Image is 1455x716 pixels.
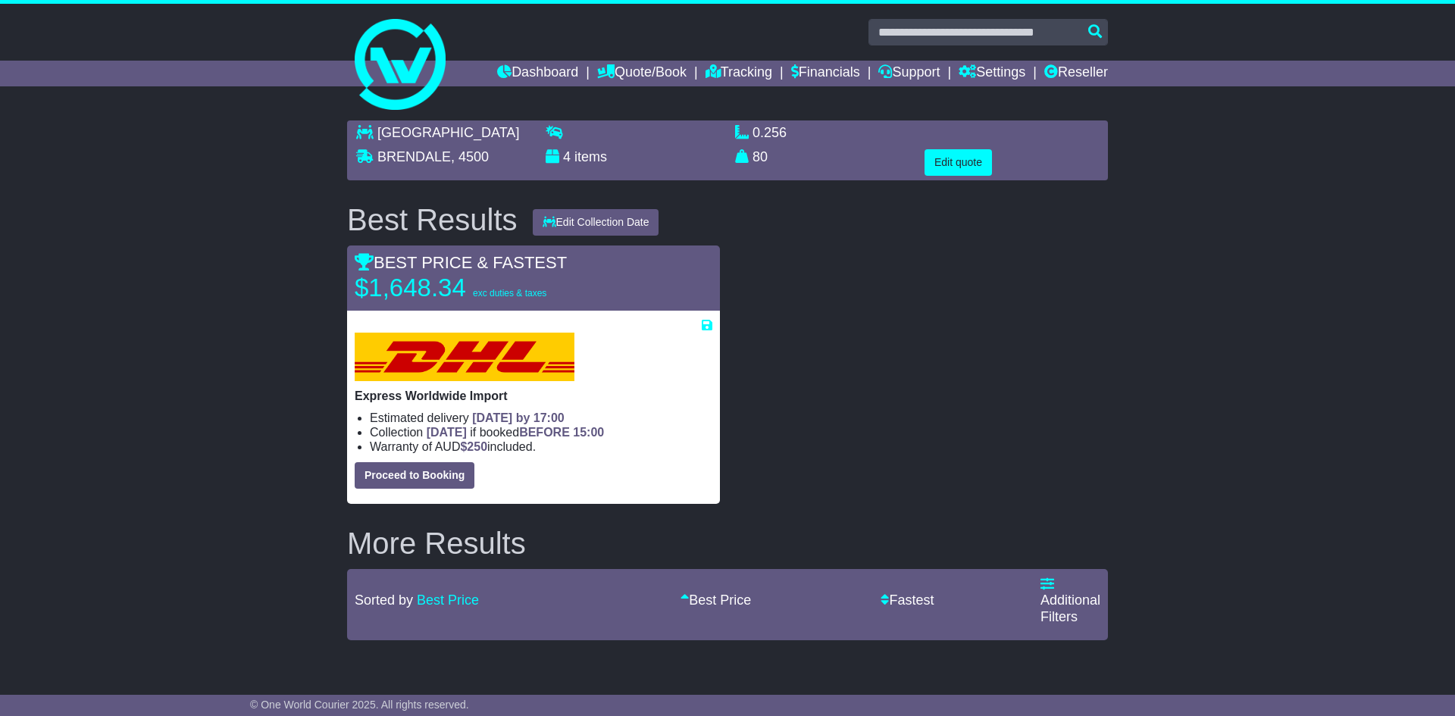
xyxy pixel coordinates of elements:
[451,149,489,164] span: , 4500
[355,592,413,608] span: Sorted by
[377,149,451,164] span: BRENDALE
[573,426,604,439] span: 15:00
[460,440,487,453] span: $
[347,527,1108,560] h2: More Results
[753,125,787,140] span: 0.256
[355,273,546,303] p: $1,648.34
[878,61,940,86] a: Support
[339,203,525,236] div: Best Results
[563,149,571,164] span: 4
[472,411,565,424] span: [DATE] by 17:00
[1040,577,1100,624] a: Additional Filters
[370,439,712,454] li: Warranty of AUD included.
[473,288,546,299] span: exc duties & taxes
[370,425,712,439] li: Collection
[959,61,1025,86] a: Settings
[533,209,659,236] button: Edit Collection Date
[597,61,687,86] a: Quote/Book
[467,440,487,453] span: 250
[753,149,768,164] span: 80
[377,125,519,140] span: [GEOGRAPHIC_DATA]
[574,149,607,164] span: items
[681,592,751,608] a: Best Price
[791,61,860,86] a: Financials
[355,462,474,489] button: Proceed to Booking
[427,426,604,439] span: if booked
[250,699,469,711] span: © One World Courier 2025. All rights reserved.
[370,411,712,425] li: Estimated delivery
[355,333,574,381] img: DHL: Express Worldwide Import
[925,149,992,176] button: Edit quote
[417,592,479,608] a: Best Price
[881,592,934,608] a: Fastest
[519,426,570,439] span: BEFORE
[355,253,567,272] span: BEST PRICE & FASTEST
[1044,61,1108,86] a: Reseller
[355,389,712,403] p: Express Worldwide Import
[427,426,467,439] span: [DATE]
[497,61,578,86] a: Dashboard
[706,61,772,86] a: Tracking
